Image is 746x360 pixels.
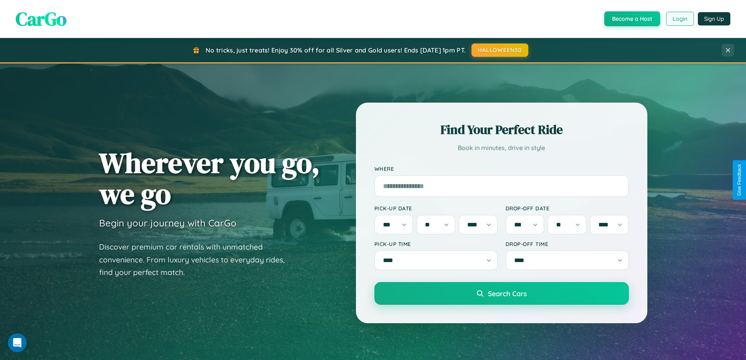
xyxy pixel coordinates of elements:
[666,12,694,26] button: Login
[488,289,527,298] span: Search Cars
[99,241,295,279] p: Discover premium car rentals with unmatched convenience. From luxury vehicles to everyday rides, ...
[374,241,498,247] label: Pick-up Time
[471,43,528,57] button: HALLOWEEN30
[99,147,320,209] h1: Wherever you go, we go
[206,46,466,54] span: No tricks, just treats! Enjoy 30% off for all Silver and Gold users! Ends [DATE] 1pm PT.
[16,6,67,32] span: CarGo
[374,142,629,154] p: Book in minutes, drive in style
[604,11,660,26] button: Become a Host
[374,165,629,172] label: Where
[8,333,27,352] iframe: Intercom live chat
[506,241,629,247] label: Drop-off Time
[737,164,742,196] div: Give Feedback
[698,12,730,25] button: Sign Up
[374,121,629,138] h2: Find Your Perfect Ride
[506,205,629,212] label: Drop-off Date
[374,282,629,305] button: Search Cars
[99,217,237,229] h3: Begin your journey with CarGo
[374,205,498,212] label: Pick-up Date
